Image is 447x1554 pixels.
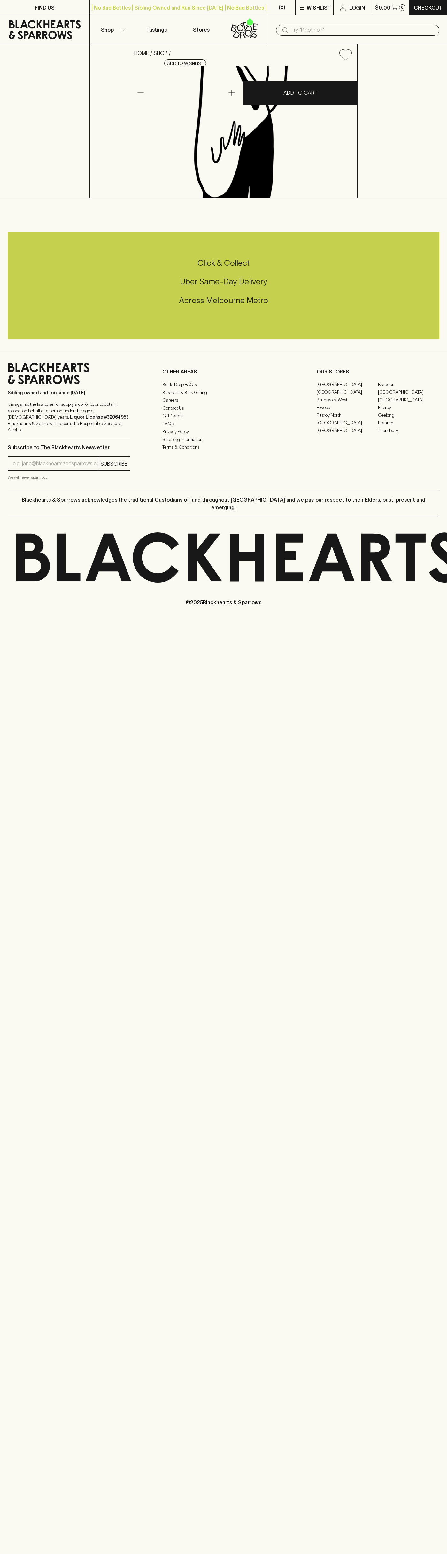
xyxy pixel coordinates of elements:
a: Thornbury [378,427,439,434]
h5: Click & Collect [8,258,439,268]
button: ADD TO CART [243,81,357,105]
img: Really Juice Squeezed Lime 285ml [129,66,357,198]
a: FAQ's [162,420,285,428]
p: SUBSCRIBE [101,460,127,467]
p: Sibling owned and run since [DATE] [8,389,130,396]
a: [GEOGRAPHIC_DATA] [317,419,378,427]
a: Stores [179,15,224,44]
a: Bottle Drop FAQ's [162,381,285,388]
p: OUR STORES [317,368,439,375]
p: OTHER AREAS [162,368,285,375]
div: Call to action block [8,232,439,339]
a: Braddon [378,381,439,388]
h5: Uber Same-Day Delivery [8,276,439,287]
a: [GEOGRAPHIC_DATA] [317,381,378,388]
a: Fitzroy [378,404,439,411]
a: SHOP [154,50,167,56]
button: Add to wishlist [164,59,206,67]
button: SUBSCRIBE [98,457,130,470]
p: Wishlist [307,4,331,12]
p: Blackhearts & Sparrows acknowledges the traditional Custodians of land throughout [GEOGRAPHIC_DAT... [12,496,435,511]
p: Stores [193,26,210,34]
a: Shipping Information [162,436,285,443]
p: 0 [401,6,404,9]
a: Gift Cards [162,412,285,420]
button: Shop [90,15,135,44]
p: It is against the law to sell or supply alcohol to, or to obtain alcohol on behalf of a person un... [8,401,130,433]
a: Fitzroy North [317,411,378,419]
a: HOME [134,50,149,56]
a: Geelong [378,411,439,419]
a: Prahran [378,419,439,427]
strong: Liquor License #32064953 [70,414,129,420]
h5: Across Melbourne Metro [8,295,439,306]
p: Checkout [414,4,443,12]
a: Contact Us [162,404,285,412]
p: $0.00 [375,4,390,12]
p: FIND US [35,4,55,12]
p: We will never spam you [8,474,130,481]
p: Shop [101,26,114,34]
input: e.g. jane@blackheartsandsparrows.com.au [13,459,98,469]
a: Brunswick West [317,396,378,404]
a: [GEOGRAPHIC_DATA] [317,427,378,434]
a: [GEOGRAPHIC_DATA] [317,388,378,396]
button: Add to wishlist [337,47,354,63]
a: Business & Bulk Gifting [162,388,285,396]
p: ADD TO CART [283,89,318,97]
a: Tastings [134,15,179,44]
input: Try "Pinot noir" [291,25,434,35]
a: Elwood [317,404,378,411]
a: Privacy Policy [162,428,285,436]
a: [GEOGRAPHIC_DATA] [378,396,439,404]
a: [GEOGRAPHIC_DATA] [378,388,439,396]
a: Terms & Conditions [162,443,285,451]
p: Login [349,4,365,12]
p: Subscribe to The Blackhearts Newsletter [8,443,130,451]
a: Careers [162,396,285,404]
p: Tastings [146,26,167,34]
